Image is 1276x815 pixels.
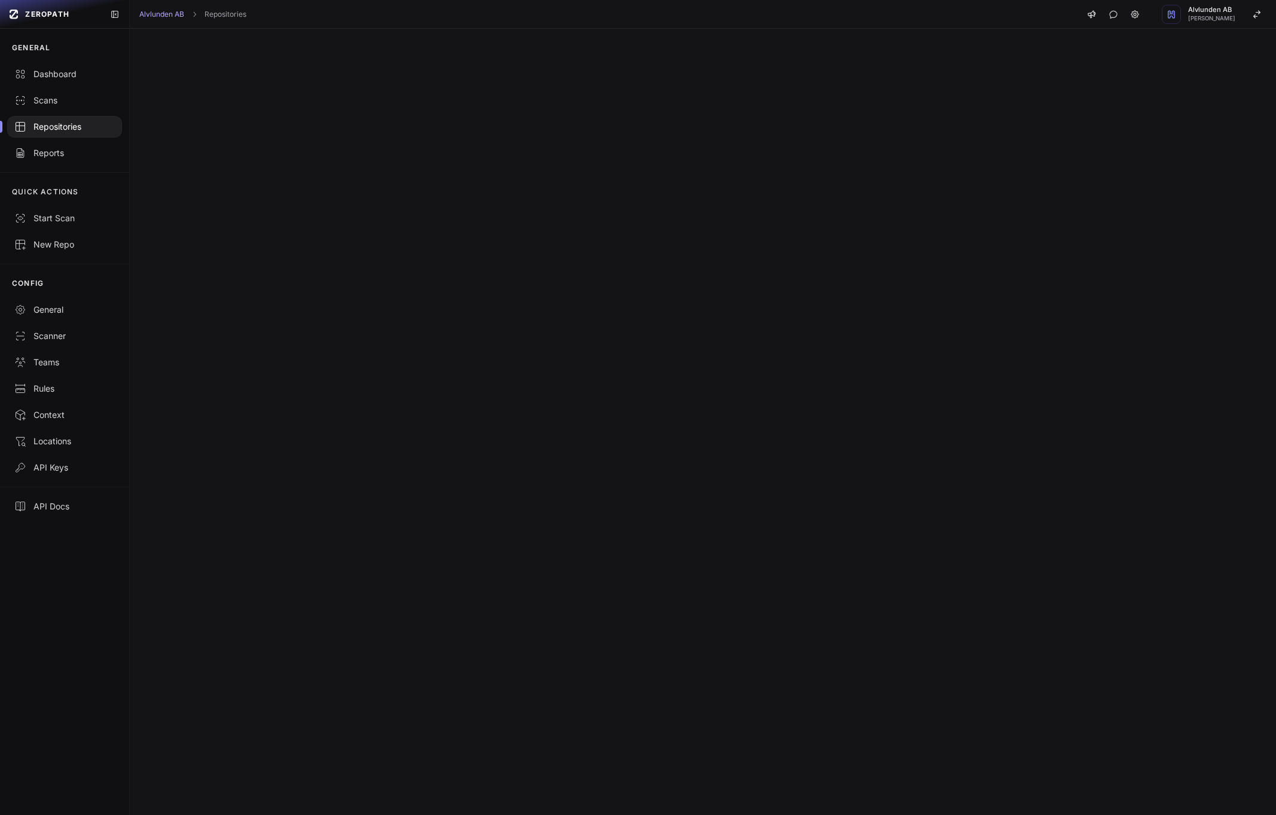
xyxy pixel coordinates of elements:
[14,239,115,251] div: New Repo
[12,43,50,53] p: GENERAL
[14,383,115,395] div: Rules
[14,94,115,106] div: Scans
[5,5,100,24] a: ZEROPATH
[12,187,79,197] p: QUICK ACTIONS
[1188,16,1235,22] span: [PERSON_NAME]
[14,356,115,368] div: Teams
[190,10,199,19] svg: chevron right,
[14,462,115,474] div: API Keys
[14,212,115,224] div: Start Scan
[14,330,115,342] div: Scanner
[139,10,246,19] nav: breadcrumb
[14,409,115,421] div: Context
[12,279,44,288] p: CONFIG
[14,304,115,316] div: General
[14,68,115,80] div: Dashboard
[14,121,115,133] div: Repositories
[139,10,184,19] a: Alvlunden AB
[1188,7,1235,13] span: Alvlunden AB
[14,435,115,447] div: Locations
[25,10,69,19] span: ZEROPATH
[14,147,115,159] div: Reports
[14,500,115,512] div: API Docs
[204,10,246,19] a: Repositories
